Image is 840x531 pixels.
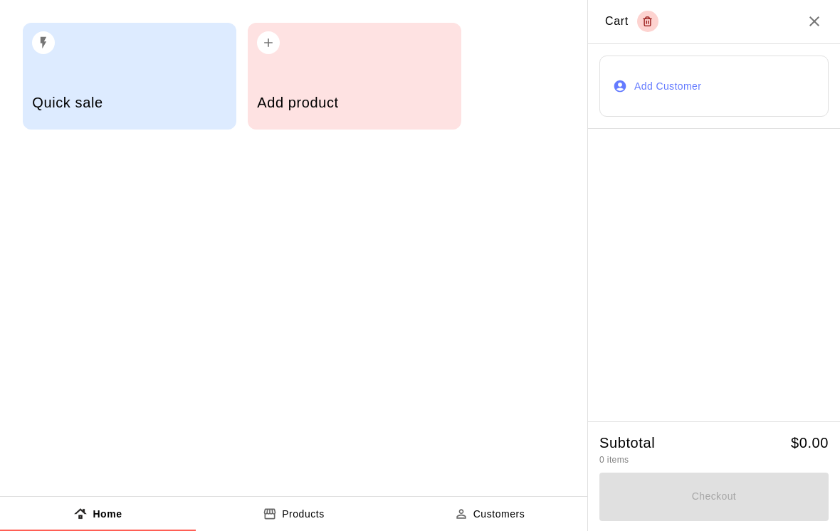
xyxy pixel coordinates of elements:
[599,433,655,453] h5: Subtotal
[599,56,829,117] button: Add Customer
[605,11,658,32] div: Cart
[599,455,629,465] span: 0 items
[637,11,658,32] button: Empty cart
[473,507,525,522] p: Customers
[282,507,325,522] p: Products
[257,93,451,112] h5: Add product
[32,93,226,112] h5: Quick sale
[791,433,829,453] h5: $ 0.00
[23,23,236,130] button: Quick sale
[248,23,461,130] button: Add product
[806,13,823,30] button: Close
[93,507,122,522] p: Home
